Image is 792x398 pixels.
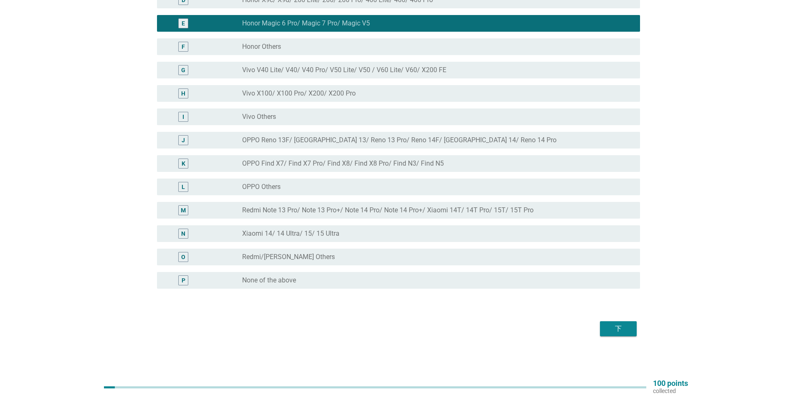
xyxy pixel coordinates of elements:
div: N [181,229,185,238]
label: Redmi Note 13 Pro/ Note 13 Pro+/ Note 14 Pro/ Note 14 Pro+/ Xiaomi 14T/ 14T Pro/ 15T/ 15T Pro [242,206,534,214]
div: L [182,183,185,191]
p: collected [653,387,688,395]
div: K [182,159,185,168]
label: Vivo X100/ X100 Pro/ X200/ X200 Pro [242,89,356,98]
label: OPPO Reno 13F/ [GEOGRAPHIC_DATA] 13/ Reno 13 Pro/ Reno 14F/ [GEOGRAPHIC_DATA] 14/ Reno 14 Pro [242,136,557,144]
label: Vivo Others [242,113,276,121]
button: 下 [600,321,637,336]
div: M [181,206,186,215]
label: None of the above [242,276,296,285]
label: Honor Magic 6 Pro/ Magic 7 Pro/ Magic V5 [242,19,370,28]
div: E [182,19,185,28]
label: Redmi/[PERSON_NAME] Others [242,253,335,261]
div: F [182,43,185,51]
label: OPPO Find X7/ Find X7 Pro/ Find X8/ Find X8 Pro/ Find N3/ Find N5 [242,159,444,168]
div: I [182,113,184,121]
label: OPPO Others [242,183,281,191]
div: G [181,66,185,75]
div: O [181,253,185,262]
p: 100 points [653,380,688,387]
div: P [182,276,185,285]
div: J [182,136,185,145]
div: H [181,89,185,98]
label: Honor Others [242,43,281,51]
label: Vivo V40 Lite/ V40/ V40 Pro/ V50 Lite/ V50 / V60 Lite/ V60/ X200 FE [242,66,446,74]
div: 下 [607,324,630,334]
label: Xiaomi 14/ 14 Ultra/ 15/ 15 Ultra [242,229,339,238]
